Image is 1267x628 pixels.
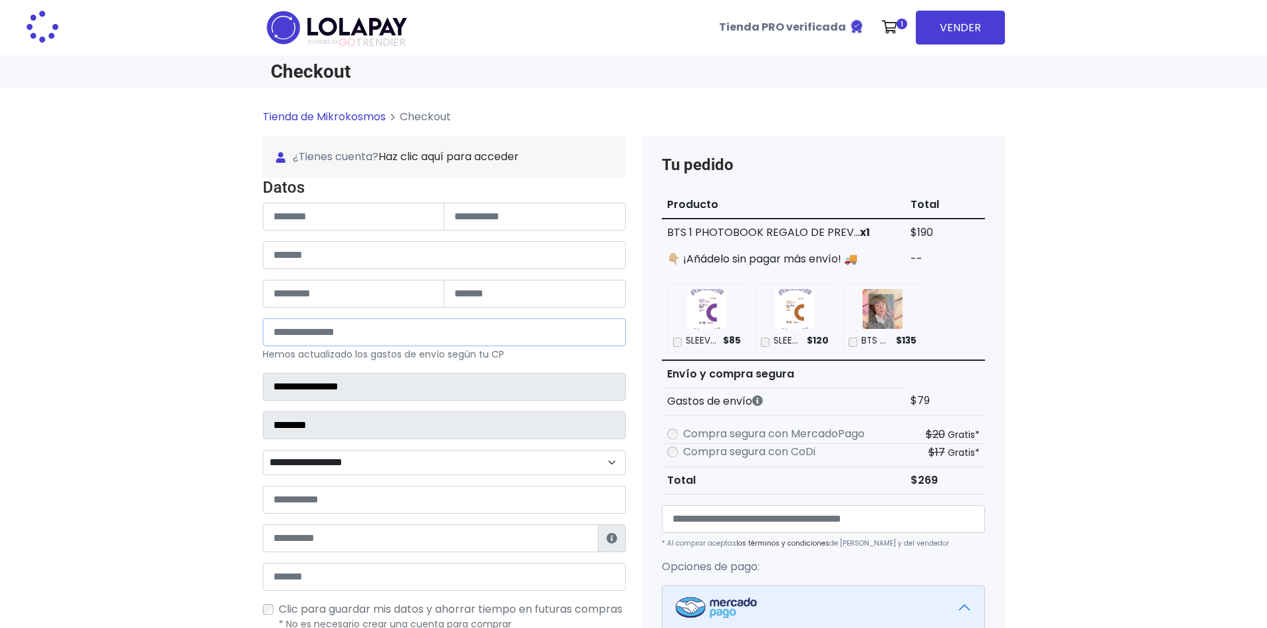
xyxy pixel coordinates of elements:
th: Producto [662,191,905,219]
p: SLEEVES 56 X 87 mm (Nueva presentación) [686,334,718,348]
td: 👇🏼 ¡Añádelo sin pagar más envío! 🚚 [662,246,905,272]
span: GO [339,35,356,50]
span: $135 [896,334,916,348]
small: Gratis* [948,428,980,441]
h1: Checkout [271,60,626,82]
span: POWERED BY [308,39,339,46]
img: Tienda verificada [849,19,865,35]
p: Opciones de pago: [662,559,985,575]
a: Tienda de Mikrokosmos [263,109,386,124]
h4: Datos [263,178,626,197]
p: * Al comprar aceptas de [PERSON_NAME] y del vendedor [662,538,985,548]
s: $17 [928,445,945,460]
td: $190 [905,219,985,246]
img: logo [263,7,411,49]
span: ¿Tienes cuenta? [276,149,613,165]
small: Hemos actualizado los gastos de envío según tu CP [263,348,504,361]
i: Los gastos de envío dependen de códigos postales. ¡Te puedes llevar más productos en un solo envío ! [752,395,763,406]
label: Compra segura con MercadoPago [683,426,865,442]
a: VENDER [916,11,1005,45]
td: -- [905,246,985,272]
i: Estafeta lo usará para ponerse en contacto en caso de tener algún problema con el envío [607,533,617,544]
th: Gastos de envío [662,387,905,415]
label: Compra segura con CoDi [683,444,815,460]
small: Gratis* [948,446,980,459]
a: 1 [875,7,911,47]
span: 1 [897,19,907,29]
p: SLEEVES 80 X 120 mm [774,334,802,348]
span: Clic para guardar mis datos y ahorrar tiempo en futuras compras [279,601,623,617]
p: BTS PHOTOCARD JIN ARMY MEMBRESIA [861,334,891,348]
img: BTS PHOTOCARD JIN ARMY MEMBRESIA [863,289,903,329]
span: $120 [807,334,829,348]
span: TRENDIER [308,37,406,49]
a: los términos y condiciones [736,538,829,548]
img: Mercadopago Logo [676,597,757,618]
img: SLEEVES 80 X 120 mm [775,289,815,329]
s: $20 [926,427,945,442]
th: Total [905,191,985,219]
a: Haz clic aquí para acceder [378,149,519,164]
img: SLEEVES 56 X 87 mm (Nueva presentación) [687,289,727,329]
td: $79 [905,387,985,415]
td: BTS 1 PHOTOBOOK REGALO DE PREV... [662,219,905,246]
th: Envío y compra segura [662,360,905,388]
h4: Tu pedido [662,156,985,175]
span: $85 [723,334,741,348]
strong: x1 [860,225,870,240]
nav: breadcrumb [263,109,1005,136]
td: $269 [905,467,985,494]
th: Total [662,467,905,494]
b: Tienda PRO verificada [719,19,846,35]
li: Checkout [386,109,451,125]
